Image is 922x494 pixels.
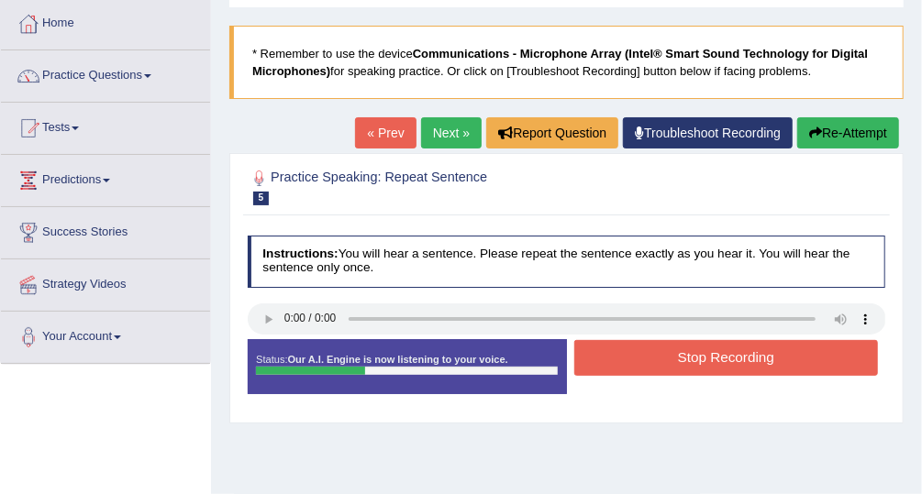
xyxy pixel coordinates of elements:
button: Stop Recording [574,340,878,376]
span: 5 [253,192,270,205]
blockquote: * Remember to use the device for speaking practice. Or click on [Troubleshoot Recording] button b... [229,26,904,99]
button: Re-Attempt [797,117,899,148]
div: Status: [248,339,567,394]
b: Instructions: [262,247,338,260]
button: Report Question [486,117,618,148]
a: Next » [421,117,482,148]
a: Practice Questions [1,50,210,96]
a: Predictions [1,155,210,201]
strong: Our A.I. Engine is now listening to your voice. [288,354,508,365]
a: Your Account [1,312,210,357]
a: Troubleshoot Recording [623,117,793,148]
a: Success Stories [1,207,210,253]
a: Tests [1,103,210,148]
b: Communications - Microphone Array (Intel® Smart Sound Technology for Digital Microphones) [252,47,868,78]
h4: You will hear a sentence. Please repeat the sentence exactly as you hear it. You will hear the se... [248,236,886,288]
h2: Practice Speaking: Repeat Sentence [248,167,643,205]
a: « Prev [355,117,416,148]
a: Strategy Videos [1,259,210,305]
